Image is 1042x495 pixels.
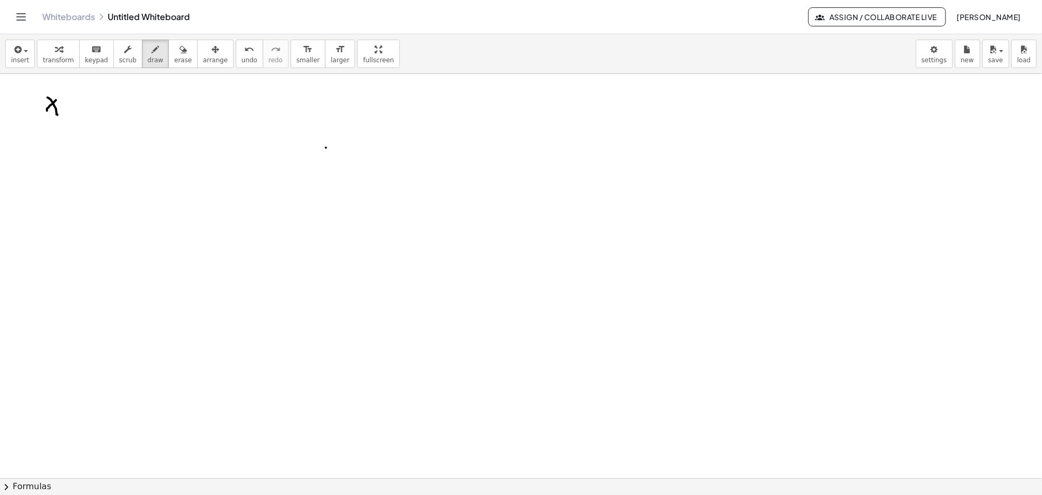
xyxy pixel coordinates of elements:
[42,12,95,22] a: Whiteboards
[916,40,953,68] button: settings
[948,7,1029,26] button: [PERSON_NAME]
[203,56,228,64] span: arrange
[263,40,289,68] button: redoredo
[174,56,192,64] span: erase
[303,43,313,56] i: format_size
[1017,56,1031,64] span: load
[297,56,320,64] span: smaller
[922,56,947,64] span: settings
[357,40,399,68] button: fullscreen
[85,56,108,64] span: keypad
[988,56,1003,64] span: save
[291,40,326,68] button: format_sizesmaller
[113,40,142,68] button: scrub
[43,56,74,64] span: transform
[242,56,257,64] span: undo
[168,40,197,68] button: erase
[957,12,1021,22] span: [PERSON_NAME]
[335,43,345,56] i: format_size
[197,40,234,68] button: arrange
[11,56,29,64] span: insert
[5,40,35,68] button: insert
[37,40,80,68] button: transform
[961,56,974,64] span: new
[244,43,254,56] i: undo
[91,43,101,56] i: keyboard
[236,40,263,68] button: undoundo
[269,56,283,64] span: redo
[148,56,164,64] span: draw
[13,8,30,25] button: Toggle navigation
[271,43,281,56] i: redo
[955,40,980,68] button: new
[808,7,946,26] button: Assign / Collaborate Live
[363,56,394,64] span: fullscreen
[1011,40,1037,68] button: load
[142,40,169,68] button: draw
[331,56,349,64] span: larger
[119,56,137,64] span: scrub
[982,40,1009,68] button: save
[325,40,355,68] button: format_sizelarger
[817,12,937,22] span: Assign / Collaborate Live
[79,40,114,68] button: keyboardkeypad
